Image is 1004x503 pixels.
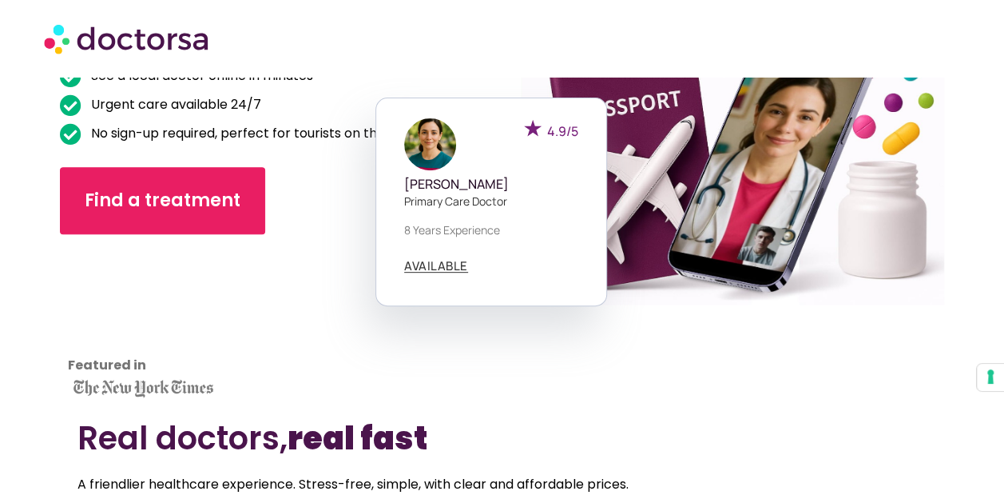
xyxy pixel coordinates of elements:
[68,356,146,374] strong: Featured in
[68,258,212,378] iframe: Customer reviews powered by Trustpilot
[977,364,1004,391] button: Your consent preferences for tracking technologies
[60,167,265,234] a: Find a treatment
[77,419,927,457] h2: Real doctors,
[87,122,404,145] span: No sign-up required, perfect for tourists on the go
[288,416,427,461] b: real fast
[547,122,578,140] span: 4.9/5
[404,260,468,273] a: AVAILABLE
[77,473,927,496] p: A friendlier healthcare experience. Stress-free, simple, with clear and affordable prices.
[87,94,261,116] span: Urgent care available 24/7
[404,177,578,192] h5: [PERSON_NAME]
[404,222,578,238] p: 8 years experience
[404,193,578,210] p: Primary care doctor
[85,188,240,214] span: Find a treatment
